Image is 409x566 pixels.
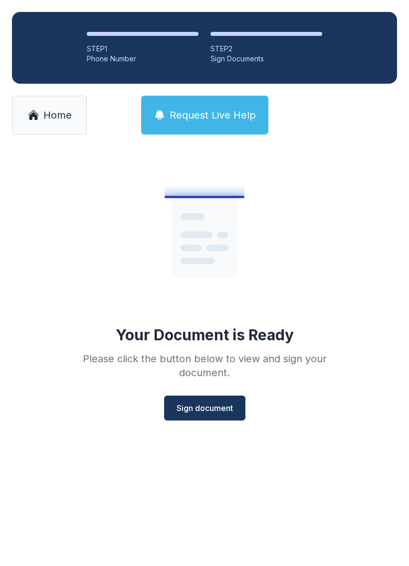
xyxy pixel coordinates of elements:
span: Request Live Help [170,108,256,122]
div: STEP 1 [87,44,199,54]
span: Home [43,108,72,122]
div: Your Document is Ready [116,326,294,344]
div: Sign Documents [210,54,322,64]
div: Please click the button below to view and sign your document. [61,352,348,380]
div: STEP 2 [210,44,322,54]
span: Sign document [177,402,233,414]
div: Phone Number [87,54,199,64]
